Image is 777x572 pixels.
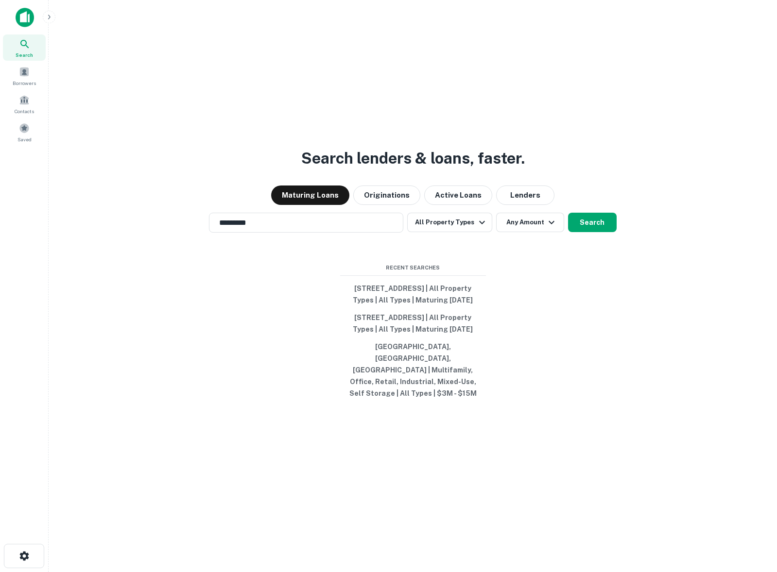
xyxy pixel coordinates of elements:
[340,309,486,338] button: [STREET_ADDRESS] | All Property Types | All Types | Maturing [DATE]
[15,107,34,115] span: Contacts
[728,494,777,541] iframe: Chat Widget
[16,51,33,59] span: Search
[340,338,486,402] button: [GEOGRAPHIC_DATA], [GEOGRAPHIC_DATA], [GEOGRAPHIC_DATA] | Multifamily, Office, Retail, Industrial...
[340,280,486,309] button: [STREET_ADDRESS] | All Property Types | All Types | Maturing [DATE]
[17,135,32,143] span: Saved
[13,79,36,87] span: Borrowers
[3,91,46,117] a: Contacts
[496,185,554,205] button: Lenders
[424,185,492,205] button: Active Loans
[340,264,486,272] span: Recent Searches
[16,8,34,27] img: capitalize-icon.png
[3,63,46,89] a: Borrowers
[353,185,420,205] button: Originations
[3,119,46,145] a: Saved
[496,213,564,232] button: Any Amount
[301,147,525,170] h3: Search lenders & loans, faster.
[568,213,617,232] button: Search
[407,213,492,232] button: All Property Types
[271,185,349,205] button: Maturing Loans
[3,34,46,61] a: Search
